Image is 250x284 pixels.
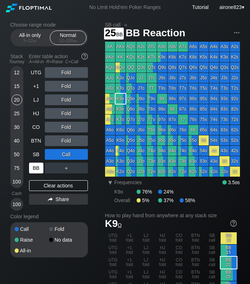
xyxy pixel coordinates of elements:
div: 99 [157,94,167,104]
div: +1 fold [122,269,138,281]
div: K4o [115,146,126,156]
div: 95s [199,94,209,104]
div: AJo [105,73,115,83]
div: J8s [168,73,178,83]
div: Q3s [220,62,230,73]
div: 87s [178,104,188,114]
div: T6s [188,83,198,93]
div: 12 [11,67,22,78]
div: Q8s [168,62,178,73]
span: bb [33,38,37,43]
div: 37% [158,197,180,203]
div: K3s [220,52,230,62]
div: A4s [209,42,219,52]
div: AJs [136,42,146,52]
div: Cash [8,191,26,196]
div: T7s [178,83,188,93]
div: J4s [209,73,219,83]
div: 20 [11,94,22,105]
div: T9o [147,94,157,104]
div: QTo [126,83,136,93]
div: +1 fold [122,245,138,256]
div: A7o [105,115,115,125]
div: QJo [126,73,136,83]
div: 76s [188,115,198,125]
div: K9o [115,94,126,104]
div: A3s [220,42,230,52]
div: AKo [105,52,115,62]
div: Fold [45,67,88,78]
div: +1 fold [122,257,138,269]
div: 62o [188,167,198,177]
div: K6o [115,125,126,135]
div: 84s [209,104,219,114]
div: 86o [168,125,178,135]
div: T5s [199,83,209,93]
div: QQ [126,62,136,73]
div: K4s [209,52,219,62]
a: Tutorial [192,4,209,10]
div: A3o [105,156,115,166]
div: Q4s [209,62,219,73]
div: BTN fold [188,232,204,244]
div: 73s [220,115,230,125]
div: 95o [157,135,167,145]
div: LJ fold [138,257,154,269]
div: 63s [220,125,230,135]
div: UTG fold [105,232,121,244]
div: KTs [147,52,157,62]
div: 58% [180,197,195,203]
div: 12 – 100 [53,38,83,43]
div: Q8o [126,104,136,114]
div: Normal [52,31,85,45]
div: 50 [11,149,22,160]
div: HJ [29,108,43,119]
div: 75s [199,115,209,125]
div: BB 15 [221,245,237,256]
div: ＋ [45,163,88,173]
div: 96o [157,125,167,135]
div: +1 fold [122,232,138,244]
div: A5o [105,135,115,145]
div: JTs [147,73,157,83]
div: J7o [136,115,146,125]
div: J6s [188,73,198,83]
div: KQo [115,62,126,73]
div: All-in only [14,31,47,45]
div: 53o [199,156,209,166]
div: JJ [136,73,146,83]
div: 3.5 [222,180,240,185]
div: Q6o [126,125,136,135]
img: ellipsis.fd386fe8.svg [233,29,241,37]
div: 73o [178,156,188,166]
div: 32o [220,167,230,177]
div: T2s [230,83,240,93]
div: CO fold [171,232,187,244]
div: A6s [188,42,198,52]
div: CO fold [171,245,187,256]
div: K9s [157,52,167,62]
div: 75o [178,135,188,145]
div: A9s [157,42,167,52]
div: Stack [8,51,26,67]
div: Q2o [126,167,136,177]
div: 86s [188,104,198,114]
div: QTs [147,62,157,73]
div: ▾ [106,178,115,187]
div: 85o [168,135,178,145]
div: K5s [199,52,209,62]
div: K2s [230,52,240,62]
div: AQo [105,62,115,73]
div: 30 [11,122,22,132]
div: Tourney [8,59,26,64]
div: KJs [136,52,146,62]
div: 94s [209,94,219,104]
div: BTN fold [188,245,204,256]
div: Raise [15,237,49,242]
img: help.32db89a4.svg [81,52,89,60]
div: 98s [168,94,178,104]
div: J3o [136,156,146,166]
div: 83o [168,156,178,166]
div: Q6s [188,62,198,73]
span: 25 [104,28,124,39]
